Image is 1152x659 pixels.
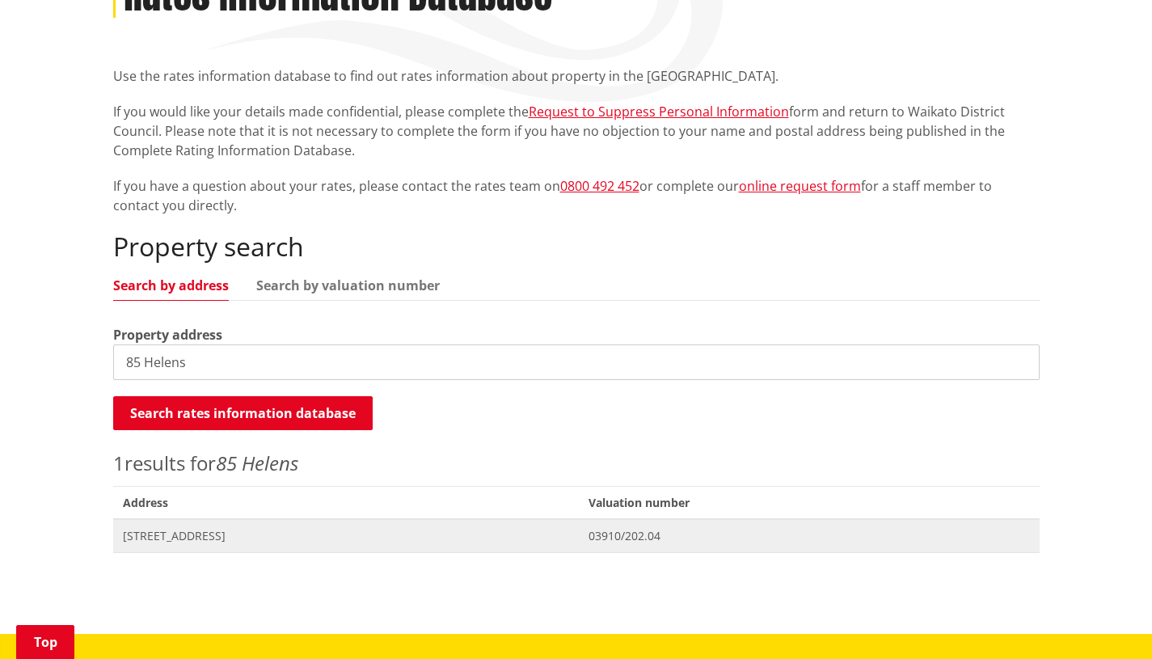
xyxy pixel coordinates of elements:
[113,279,229,292] a: Search by address
[113,450,124,476] span: 1
[123,528,570,544] span: [STREET_ADDRESS]
[113,102,1040,160] p: If you would like your details made confidential, please complete the form and return to Waikato ...
[579,486,1039,519] span: Valuation number
[256,279,440,292] a: Search by valuation number
[113,449,1040,478] p: results for
[113,396,373,430] button: Search rates information database
[739,177,861,195] a: online request form
[113,176,1040,215] p: If you have a question about your rates, please contact the rates team on or complete our for a s...
[1078,591,1136,649] iframe: Messenger Launcher
[113,344,1040,380] input: e.g. Duke Street NGARUAWAHIA
[529,103,789,120] a: Request to Suppress Personal Information
[113,325,222,344] label: Property address
[113,486,580,519] span: Address
[113,66,1040,86] p: Use the rates information database to find out rates information about property in the [GEOGRAPHI...
[113,231,1040,262] h2: Property search
[16,625,74,659] a: Top
[113,519,1040,552] a: [STREET_ADDRESS] 03910/202.04
[589,528,1029,544] span: 03910/202.04
[560,177,639,195] a: 0800 492 452
[216,450,298,476] em: 85 Helens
